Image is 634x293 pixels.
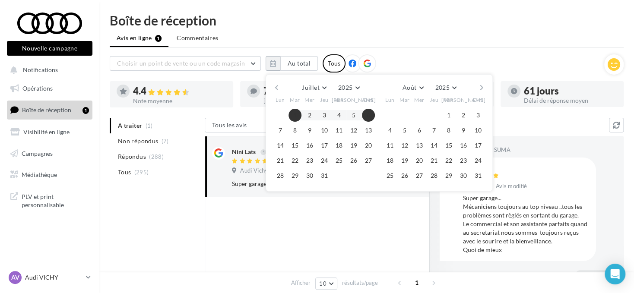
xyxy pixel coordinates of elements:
a: Opérations [5,79,94,98]
span: Répondus [118,152,146,161]
button: 18 [384,154,396,167]
div: Note moyenne [133,98,226,104]
span: Non répondus [118,137,158,145]
span: PLV et print personnalisable [22,191,89,209]
span: Dim [473,96,483,104]
span: (288) [149,153,164,160]
button: 23 [457,154,470,167]
button: 2 [457,109,470,122]
button: 11 [333,124,346,137]
button: 25 [384,169,396,182]
button: Choisir un point de vente ou un code magasin [110,56,261,71]
span: Mar [399,96,410,104]
button: Juillet [298,82,330,94]
button: 28 [428,169,441,182]
a: AV Audi VICHY [7,269,92,286]
div: Open Intercom Messenger [605,264,625,284]
button: 14 [428,139,441,152]
button: 5 [347,109,360,122]
span: Août [403,84,416,91]
button: 16 [303,139,316,152]
button: 24 [472,154,485,167]
button: 22 [288,154,301,167]
button: 24 [318,154,331,167]
span: Choisir un point de vente ou un code magasin [117,60,245,67]
div: Super garage... Mécaniciens toujours au top niveau ..tous les problèmes sont règlés en sortant du... [232,180,365,188]
button: 3 [472,109,485,122]
div: Boîte de réception [110,14,624,27]
button: 12 [398,139,411,152]
div: Super garage... Mécaniciens toujours au top niveau ..tous les problèmes sont règlés en sortant du... [463,194,589,254]
span: Tous les avis [212,121,247,129]
div: Nini Lats [463,164,529,170]
span: 2025 [338,84,352,91]
button: 20 [413,154,426,167]
button: 9 [303,124,316,137]
div: 1 [82,107,89,114]
div: 61 jours [524,86,617,96]
button: 6 [413,124,426,137]
button: 16 [457,139,470,152]
button: 6 [362,109,375,122]
span: Mer [414,96,425,104]
a: PLV et print personnalisable [5,187,94,213]
button: Août [399,82,427,94]
button: 27 [413,169,426,182]
button: 29 [288,169,301,182]
button: 20 [362,139,375,152]
span: Jeu [430,96,438,104]
button: 4 [333,109,346,122]
span: Médiathèque [22,171,57,178]
button: Nouvelle campagne [7,41,92,56]
span: Jeu [320,96,329,104]
div: Tous [323,54,346,72]
a: Visibilité en ligne [5,123,94,141]
div: Délai de réponse moyen [524,98,617,104]
span: 10 [319,280,327,287]
p: Audi VICHY [25,273,82,282]
span: Notifications [23,66,58,74]
span: AV [11,273,19,282]
div: 7 [263,86,357,96]
span: Lun [385,96,395,104]
span: résultats/page [342,279,378,287]
span: (7) [162,138,169,145]
a: Boîte de réception1 [5,101,94,119]
div: 4.4 [133,86,226,96]
a: Campagnes [5,145,94,163]
span: [PERSON_NAME] [441,96,486,104]
button: 8 [442,124,455,137]
span: Mar [290,96,300,104]
button: 21 [274,154,287,167]
button: 19 [347,139,360,152]
button: 2 [303,109,316,122]
button: 18 [333,139,346,152]
span: 1 [410,276,424,290]
button: 13 [413,139,426,152]
button: 15 [288,139,301,152]
div: [PERSON_NAME] non répondus [263,98,357,104]
button: 15 [442,139,455,152]
button: 23 [303,154,316,167]
span: 2025 [435,84,449,91]
button: 19 [398,154,411,167]
button: 3 [318,109,331,122]
button: 17 [472,139,485,152]
a: Médiathèque [5,166,94,184]
button: 4 [384,124,396,137]
button: Au total [280,56,318,71]
span: Campagnes [22,149,53,157]
button: 10 [315,277,337,290]
span: Dim [363,96,374,104]
button: 10 [472,124,485,137]
button: 7 [428,124,441,137]
button: Tous les avis [205,118,291,132]
span: [PERSON_NAME] [332,96,376,104]
button: 22 [442,154,455,167]
button: 12 [347,124,360,137]
span: Mer [304,96,315,104]
button: 29 [442,169,455,182]
span: Juillet [302,84,319,91]
div: Nini Lats [232,148,256,156]
button: 1 [288,109,301,122]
